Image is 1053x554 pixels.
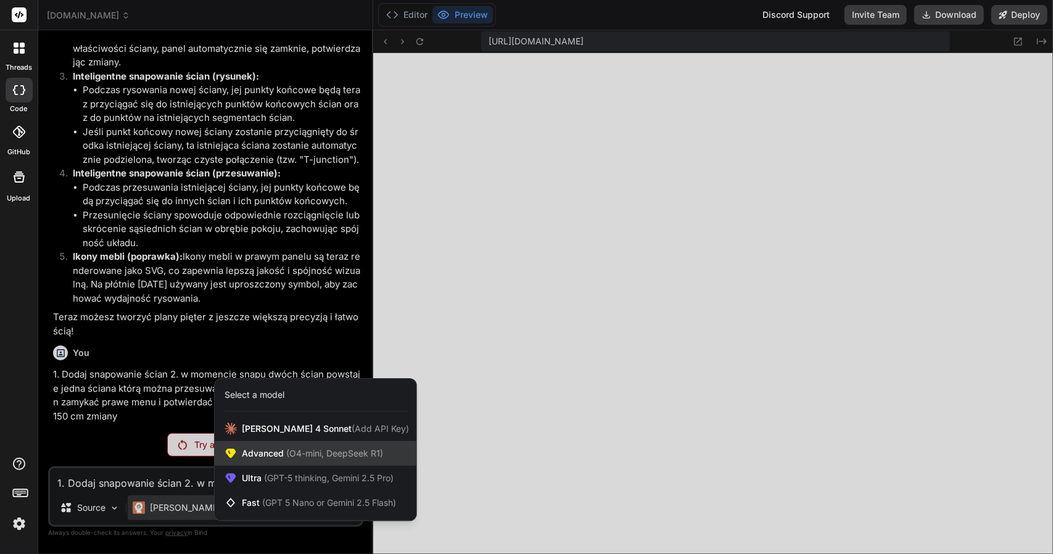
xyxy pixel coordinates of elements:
[10,104,28,114] label: code
[284,448,383,458] span: (O4-mini, DeepSeek R1)
[7,147,30,157] label: GitHub
[262,473,394,483] span: (GPT-5 thinking, Gemini 2.5 Pro)
[242,497,396,509] span: Fast
[242,423,409,435] span: [PERSON_NAME] 4 Sonnet
[242,472,394,484] span: Ultra
[352,423,409,434] span: (Add API Key)
[242,447,383,460] span: Advanced
[225,389,284,401] div: Select a model
[6,62,32,73] label: threads
[7,193,31,204] label: Upload
[9,513,30,534] img: settings
[262,497,396,508] span: (GPT 5 Nano or Gemini 2.5 Flash)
